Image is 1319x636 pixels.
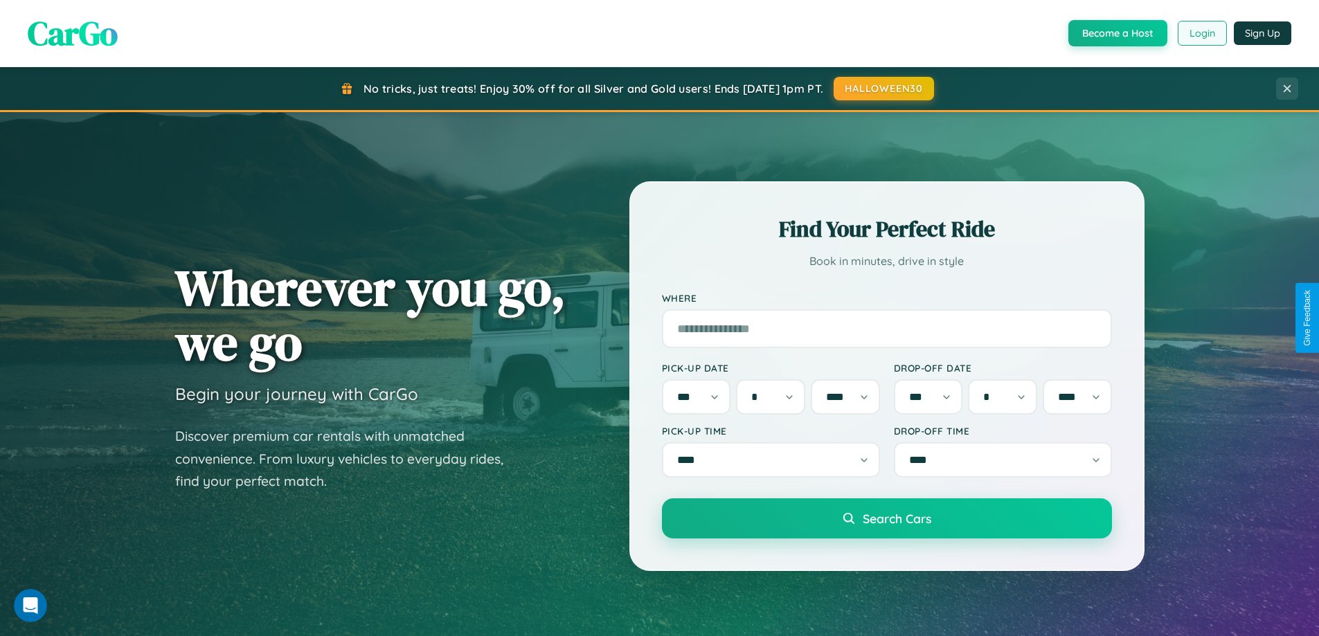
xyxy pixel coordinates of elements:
[364,82,823,96] span: No tricks, just treats! Enjoy 30% off for all Silver and Gold users! Ends [DATE] 1pm PT.
[662,214,1112,244] h2: Find Your Perfect Ride
[175,425,521,493] p: Discover premium car rentals with unmatched convenience. From luxury vehicles to everyday rides, ...
[14,589,47,622] iframe: Intercom live chat
[894,425,1112,437] label: Drop-off Time
[28,10,118,56] span: CarGo
[1178,21,1227,46] button: Login
[894,362,1112,374] label: Drop-off Date
[662,425,880,437] label: Pick-up Time
[863,511,931,526] span: Search Cars
[662,292,1112,304] label: Where
[662,362,880,374] label: Pick-up Date
[662,251,1112,271] p: Book in minutes, drive in style
[834,77,934,100] button: HALLOWEEN30
[1302,290,1312,346] div: Give Feedback
[175,260,566,370] h1: Wherever you go, we go
[1234,21,1291,45] button: Sign Up
[175,383,418,404] h3: Begin your journey with CarGo
[662,498,1112,538] button: Search Cars
[1068,20,1167,46] button: Become a Host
